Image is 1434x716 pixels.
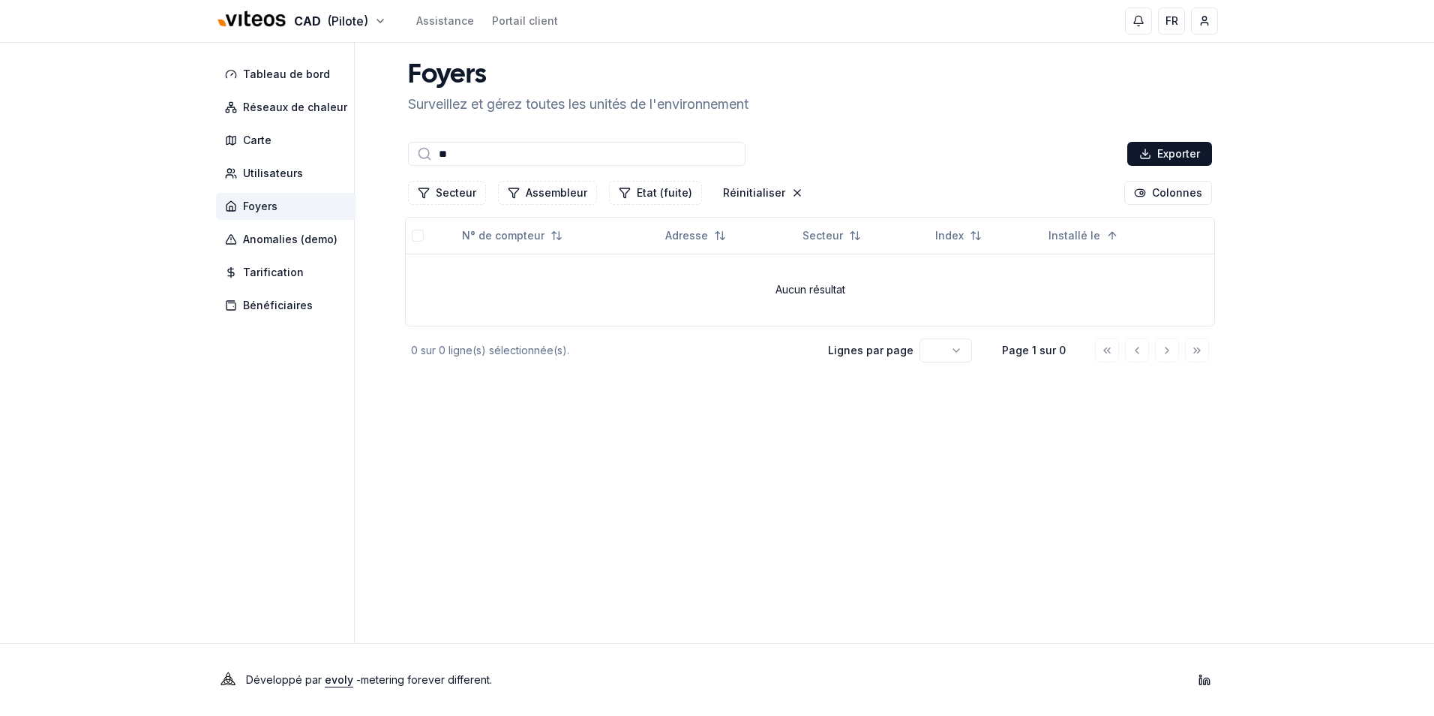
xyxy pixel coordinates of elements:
button: Filtrer les lignes [609,181,702,205]
span: Secteur [802,228,843,243]
span: Anomalies (demo) [243,232,337,247]
span: N° de compteur [462,228,544,243]
a: evoly [325,673,353,686]
a: Utilisateurs [216,160,362,187]
a: Carte [216,127,362,154]
span: CAD [294,12,321,30]
a: Assistance [416,14,474,29]
a: Foyers [216,193,362,220]
button: CAD(Pilote) [216,5,386,38]
a: Tarification [216,259,362,286]
button: Filtrer les lignes [498,181,597,205]
button: FR [1158,8,1185,35]
span: Bénéficiaires [243,298,313,313]
button: Filtrer les lignes [408,181,486,205]
span: Réseaux de chaleur [243,100,347,115]
a: Réseaux de chaleur [216,94,362,121]
button: Cocher les colonnes [1124,181,1212,205]
button: Exporter [1127,142,1212,166]
a: Bénéficiaires [216,292,362,319]
button: Tout sélectionner [412,230,424,242]
button: Not sorted. Click to sort ascending. [453,224,571,248]
img: Evoly Logo [216,668,240,692]
span: Adresse [665,228,708,243]
span: (Pilote) [327,12,368,30]
td: Aucun résultat [406,254,1214,326]
span: Tarification [243,265,304,280]
span: Utilisateurs [243,166,303,181]
button: Not sorted. Click to sort ascending. [656,224,735,248]
a: Anomalies (demo) [216,226,362,253]
button: Not sorted. Click to sort ascending. [926,224,991,248]
a: Portail client [492,14,558,29]
button: Sorted ascending. Click to sort descending. [1039,224,1127,248]
h1: Foyers [408,61,748,91]
img: Viteos - CAD Logo [216,2,288,38]
a: Tableau de bord [216,61,362,88]
p: Surveillez et gérez toutes les unités de l'environnement [408,94,748,115]
span: Installé le [1048,228,1100,243]
span: Index [935,228,964,243]
span: FR [1165,14,1178,29]
button: Not sorted. Click to sort ascending. [793,224,870,248]
p: Lignes par page [828,343,913,358]
button: Réinitialiser les filtres [714,181,812,205]
span: Carte [243,133,271,148]
span: Tableau de bord [243,67,330,82]
div: 0 sur 0 ligne(s) sélectionnée(s). [411,343,804,358]
div: Page 1 sur 0 [996,343,1071,358]
p: Développé par - metering forever different . [246,669,492,690]
span: Foyers [243,199,277,214]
